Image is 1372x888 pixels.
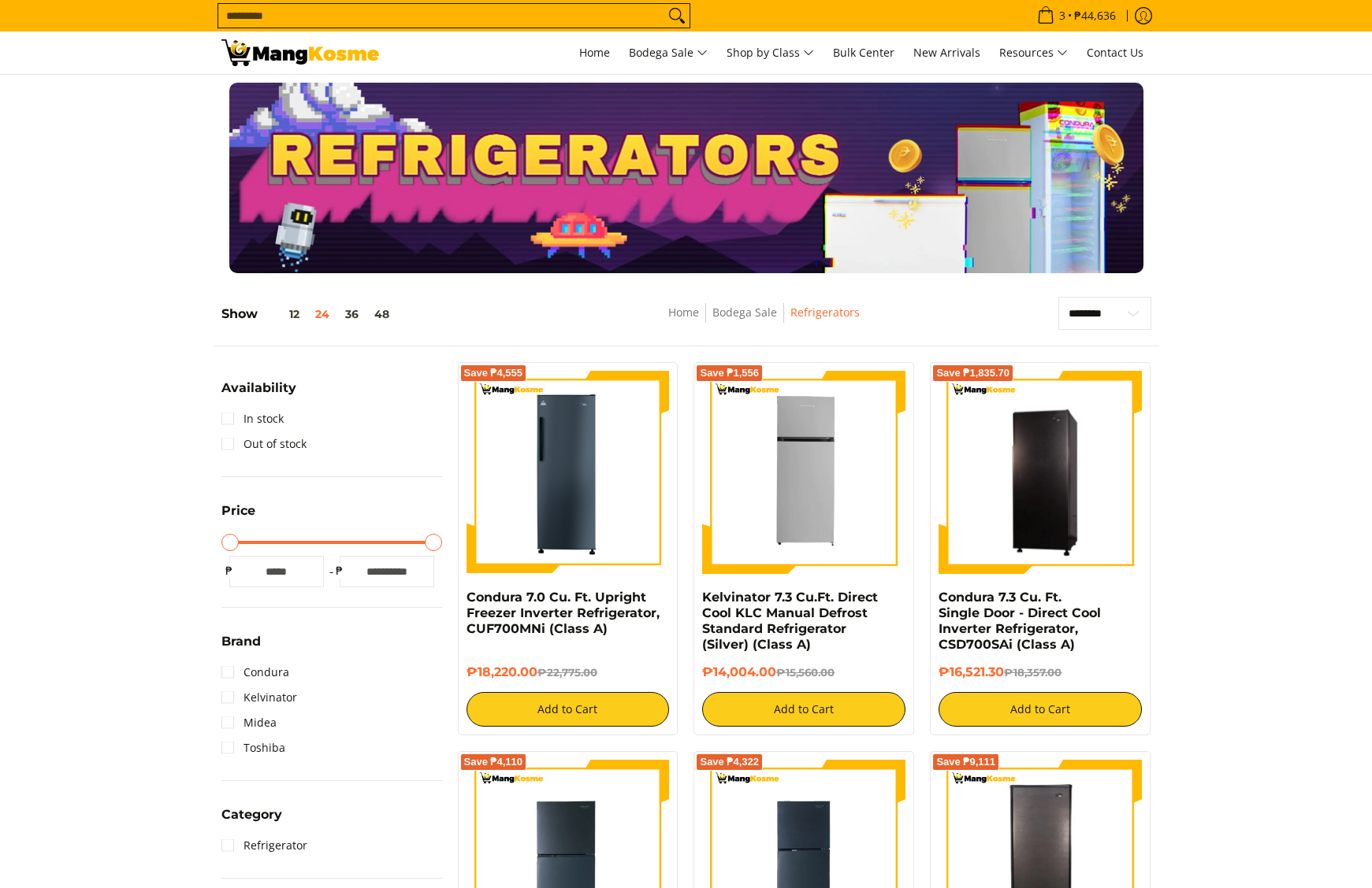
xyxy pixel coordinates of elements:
button: Add to Cart [939,692,1142,727]
span: Save ₱1,556 [700,368,759,378]
summary: Open [221,382,296,406]
span: Bulk Center [833,45,894,60]
a: Refrigerators [790,305,860,320]
a: Out of stock [221,431,307,457]
img: Condura 7.3 Cu. Ft. Single Door - Direct Cool Inverter Refrigerator, CSD700SAi (Class A) [939,373,1142,572]
button: 36 [337,308,366,320]
button: 48 [366,308,397,320]
a: New Arrivals [905,31,988,74]
h5: Show [221,306,397,322]
h6: ₱16,521.30 [939,664,1142,680]
a: In stock [221,406,284,431]
span: Save ₱4,322 [700,757,759,767]
a: Bodega Sale [712,305,777,320]
span: Brand [221,635,261,648]
span: Price [221,505,255,517]
button: 12 [258,308,307,320]
nav: Breadcrumbs [553,303,975,339]
a: Home [668,305,699,320]
h6: ₱18,220.00 [467,664,670,680]
span: ₱ [332,563,348,579]
span: 3 [1057,10,1068,21]
a: Bulk Center [825,31,902,74]
summary: Open [221,635,261,660]
button: Search [664,4,690,28]
a: Bodega Sale [621,31,716,74]
span: ₱ [221,563,237,579]
a: Condura 7.0 Cu. Ft. Upright Freezer Inverter Refrigerator, CUF700MNi (Class A) [467,590,660,636]
del: ₱15,560.00 [776,666,835,679]
del: ₱18,357.00 [1004,666,1062,679]
a: Kelvinator 7.3 Cu.Ft. Direct Cool KLC Manual Defrost Standard Refrigerator (Silver) (Class A) [702,590,878,652]
span: ₱44,636 [1072,10,1118,21]
img: Kelvinator 7.3 Cu.Ft. Direct Cool KLC Manual Defrost Standard Refrigerator (Silver) (Class A) [702,371,905,574]
span: New Arrivals [913,45,980,60]
a: Contact Us [1079,31,1151,74]
span: Contact Us [1087,45,1143,60]
h6: ₱14,004.00 [702,664,905,680]
button: 24 [307,308,337,320]
span: Save ₱1,835.70 [936,368,1009,378]
summary: Open [221,505,255,529]
span: Home [579,45,610,60]
span: Save ₱4,110 [464,757,523,767]
a: Refrigerator [221,833,307,858]
button: Add to Cart [467,692,670,727]
del: ₱22,775.00 [537,666,597,679]
span: Availability [221,382,296,394]
nav: Main Menu [395,31,1151,74]
img: Condura 7.0 Cu. Ft. Upright Freezer Inverter Refrigerator, CUF700MNi (Class A) [467,371,670,574]
span: Category [221,808,282,821]
a: Resources [991,31,1076,74]
a: Condura 7.3 Cu. Ft. Single Door - Direct Cool Inverter Refrigerator, CSD700SAi (Class A) [939,590,1101,652]
span: Save ₱4,555 [464,368,523,378]
span: Bodega Sale [629,43,708,63]
a: Midea [221,710,277,735]
a: Kelvinator [221,685,297,710]
span: Shop by Class [727,43,814,63]
span: Resources [999,43,1068,63]
a: Toshiba [221,735,285,760]
a: Home [571,31,618,74]
a: Shop by Class [719,31,822,74]
span: Save ₱9,111 [936,757,995,767]
a: Condura [221,660,289,685]
img: Bodega Sale Refrigerator l Mang Kosme: Home Appliances Warehouse Sale [221,39,379,66]
button: Add to Cart [702,692,905,727]
span: • [1032,7,1121,24]
summary: Open [221,808,282,833]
